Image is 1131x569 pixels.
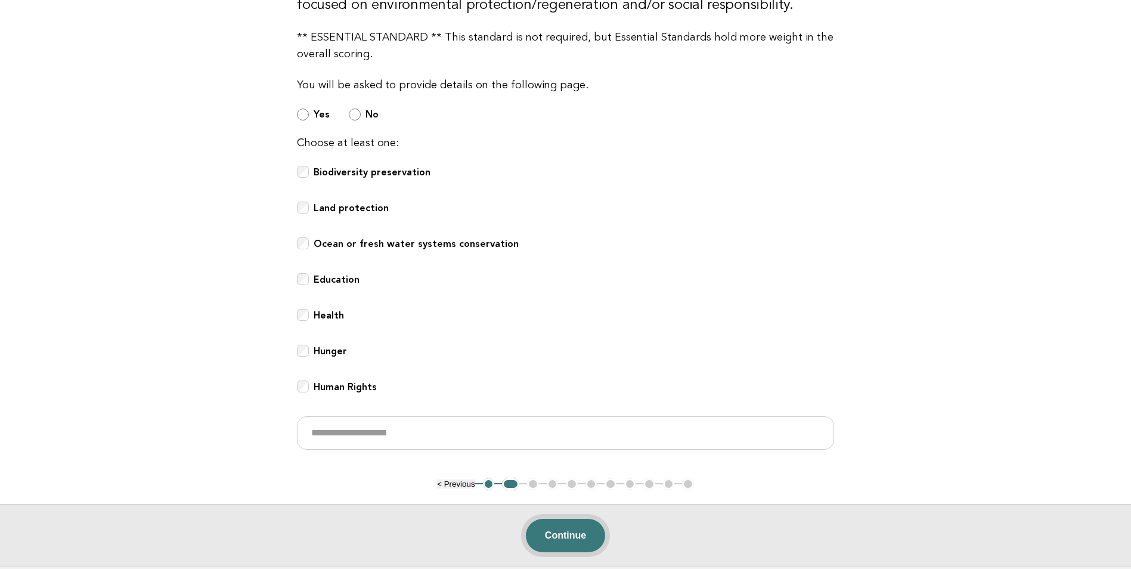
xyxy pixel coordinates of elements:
[526,519,605,552] button: Continue
[314,238,519,249] b: Ocean or fresh water systems conservation
[297,29,834,63] p: ** ESSENTIAL STANDARD ** This standard is not required, but Essential Standards hold more weight ...
[502,478,519,490] button: 2
[314,109,330,120] b: Yes
[297,135,834,151] p: Choose at least one:
[483,478,495,490] button: 1
[314,310,344,321] b: Health
[314,274,360,285] b: Education
[314,381,377,392] b: Human Rights
[365,109,379,120] b: No
[297,77,834,94] p: You will be asked to provide details on the following page.
[437,480,475,488] button: < Previous
[314,166,430,178] b: Biodiversity preservation
[314,345,347,357] b: Hunger
[314,202,389,214] b: Land protection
